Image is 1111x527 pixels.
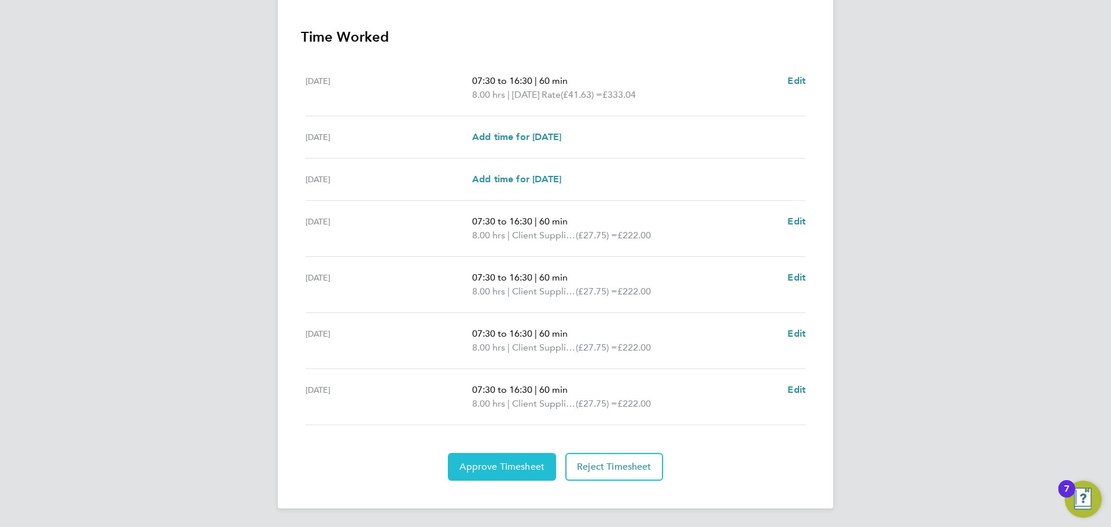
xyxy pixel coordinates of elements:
span: 8.00 hrs [472,342,505,353]
span: | [535,272,537,283]
span: | [507,286,510,297]
a: Edit [788,383,805,397]
span: 8.00 hrs [472,398,505,409]
span: Add time for [DATE] [472,174,561,185]
a: Edit [788,271,805,285]
span: [DATE] Rate [512,88,561,102]
span: (£27.75) = [576,342,617,353]
span: Client Supplied [512,285,576,298]
span: £222.00 [617,230,651,241]
span: £222.00 [617,342,651,353]
div: [DATE] [306,383,472,411]
a: Add time for [DATE] [472,172,561,186]
span: £222.00 [617,398,651,409]
span: | [535,384,537,395]
span: | [535,328,537,339]
div: 7 [1064,489,1069,504]
span: (£27.75) = [576,230,617,241]
div: [DATE] [306,74,472,102]
span: | [535,75,537,86]
h3: Time Worked [301,28,810,46]
button: Open Resource Center, 7 new notifications [1065,481,1102,518]
div: [DATE] [306,327,472,355]
a: Add time for [DATE] [472,130,561,144]
span: Edit [788,328,805,339]
span: Client Supplied [512,341,576,355]
button: Approve Timesheet [448,453,556,481]
span: | [507,230,510,241]
span: Client Supplied [512,397,576,411]
span: 60 min [539,216,568,227]
span: 8.00 hrs [472,89,505,100]
span: | [507,342,510,353]
span: 60 min [539,384,568,395]
span: 07:30 to 16:30 [472,328,532,339]
span: | [507,398,510,409]
span: Edit [788,384,805,395]
div: [DATE] [306,215,472,242]
span: 07:30 to 16:30 [472,216,532,227]
span: Edit [788,216,805,227]
span: 60 min [539,75,568,86]
span: 8.00 hrs [472,286,505,297]
span: £222.00 [617,286,651,297]
span: 60 min [539,272,568,283]
span: Add time for [DATE] [472,131,561,142]
div: [DATE] [306,172,472,186]
a: Edit [788,74,805,88]
div: [DATE] [306,271,472,298]
span: Edit [788,75,805,86]
span: 07:30 to 16:30 [472,384,532,395]
span: Edit [788,272,805,283]
a: Edit [788,327,805,341]
span: Reject Timesheet [577,461,652,473]
button: Reject Timesheet [565,453,663,481]
span: Client Supplied [512,229,576,242]
span: 07:30 to 16:30 [472,75,532,86]
span: (£27.75) = [576,398,617,409]
span: 60 min [539,328,568,339]
span: 8.00 hrs [472,230,505,241]
div: [DATE] [306,130,472,144]
span: 07:30 to 16:30 [472,272,532,283]
span: (£27.75) = [576,286,617,297]
a: Edit [788,215,805,229]
span: Approve Timesheet [459,461,545,473]
span: | [535,216,537,227]
span: £333.04 [602,89,636,100]
span: | [507,89,510,100]
span: (£41.63) = [561,89,602,100]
